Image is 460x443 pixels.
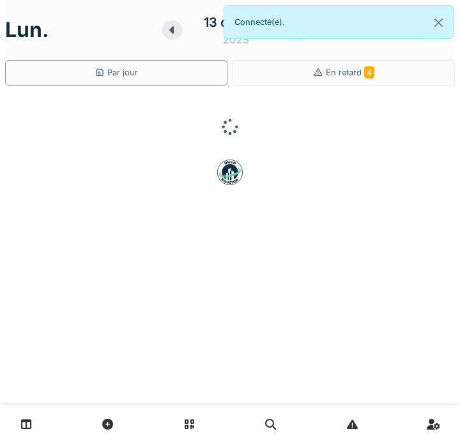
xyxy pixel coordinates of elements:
button: Close [424,6,453,40]
div: Par jour [95,66,138,79]
div: Connecté(e). [224,5,454,39]
span: En retard [326,68,374,77]
h1: lun. [5,18,49,42]
div: 13 octobre [204,13,268,32]
span: 4 [364,66,374,79]
div: 2025 [223,32,249,47]
img: badge-BVDL4wpA.svg [217,160,243,185]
